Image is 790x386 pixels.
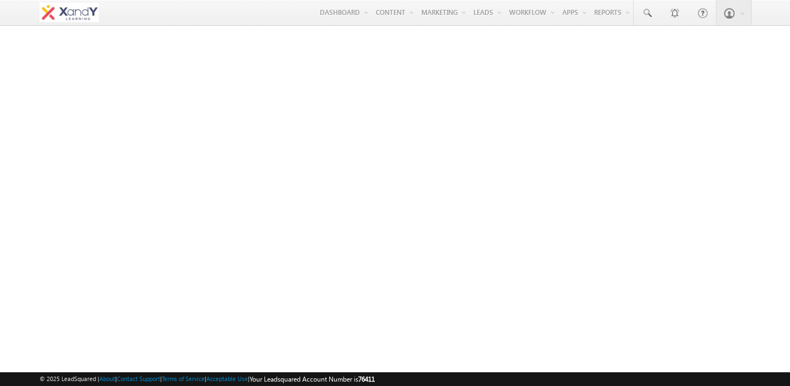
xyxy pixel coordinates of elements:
a: About [99,375,115,382]
span: 76411 [358,375,375,383]
span: © 2025 LeadSquared | | | | | [39,374,375,384]
a: Terms of Service [162,375,205,382]
a: Acceptable Use [206,375,248,382]
img: Custom Logo [39,3,99,22]
a: Contact Support [117,375,160,382]
span: Your Leadsquared Account Number is [250,375,375,383]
